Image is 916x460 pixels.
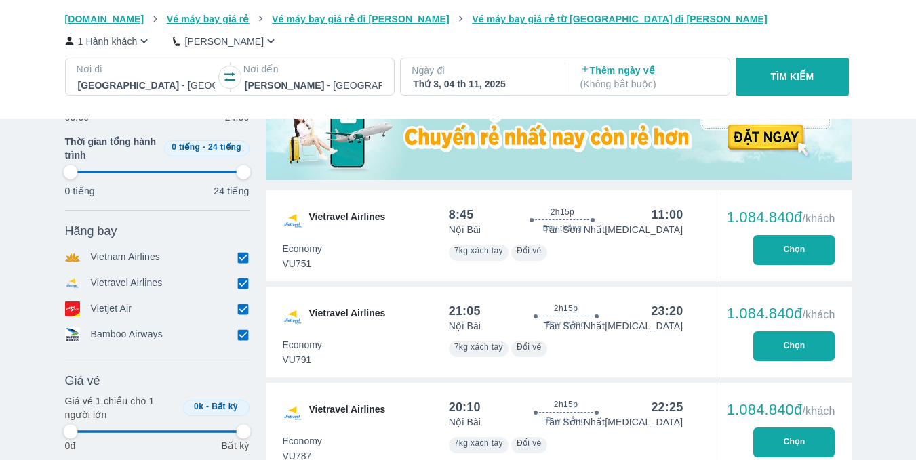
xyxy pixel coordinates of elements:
p: Tân Sơn Nhất [MEDICAL_DATA] [544,223,683,236]
span: Economy [283,242,322,255]
p: Bamboo Airways [91,327,163,342]
p: Nội Bài [449,319,481,333]
p: Vietravel Airlines [91,276,163,291]
span: Đổi vé [517,438,542,448]
p: Nội Bài [449,415,481,429]
span: /khách [802,309,835,320]
div: 8:45 [449,207,474,223]
div: 22:25 [651,399,683,415]
img: VU [282,210,304,232]
span: Bất kỳ [212,402,238,411]
img: media-0 [266,70,852,180]
span: Giá vé [65,373,100,389]
span: 0k [194,402,203,411]
span: 2h15p [551,207,574,217]
span: Vietravel Airlines [309,210,386,232]
button: Chọn [753,235,835,265]
img: VU [282,306,304,328]
div: 21:05 [449,303,481,319]
span: 7kg xách tay [454,438,503,448]
div: 20:10 [449,399,481,415]
p: Vietnam Airlines [91,250,161,265]
span: Vé máy bay giá rẻ từ [GEOGRAPHIC_DATA] đi [PERSON_NAME] [472,14,768,24]
span: Đổi vé [517,342,542,352]
span: Economy [283,338,322,352]
span: Vé máy bay giá rẻ [167,14,250,24]
span: 2h15p [554,399,578,410]
p: 0đ [65,439,76,453]
p: Nơi đến [243,62,383,76]
span: /khách [802,405,835,417]
div: Thứ 3, 04 th 11, 2025 [413,77,550,91]
span: 2h15p [554,303,578,314]
button: Chọn [753,331,835,361]
span: Hãng bay [65,223,117,239]
span: Thời gian tổng hành trình [65,135,159,162]
p: Ngày đi [412,64,551,77]
button: 1 Hành khách [65,34,152,48]
p: Tân Sơn Nhất [MEDICAL_DATA] [544,415,683,429]
span: Vé máy bay giá rẻ đi [PERSON_NAME] [272,14,450,24]
span: VU751 [283,257,322,270]
span: 0 tiếng [172,142,200,152]
p: Giá vé 1 chiều cho 1 người lớn [65,394,178,421]
span: /khách [802,213,835,224]
p: ( Không bắt buộc ) [580,77,717,91]
button: Chọn [753,427,835,457]
button: TÌM KIẾM [736,58,849,96]
p: Nơi đi [77,62,216,76]
p: TÌM KIẾM [771,70,814,83]
span: Economy [283,434,322,448]
p: Tân Sơn Nhất [MEDICAL_DATA] [544,319,683,333]
div: 1.084.840đ [727,402,835,418]
button: [PERSON_NAME] [173,34,278,48]
span: Vietravel Airlines [309,402,386,424]
div: 1.084.840đ [727,306,835,322]
p: [PERSON_NAME] [184,35,264,48]
p: Nội Bài [449,223,481,236]
p: 24 tiếng [214,184,249,198]
span: [DOMAIN_NAME] [65,14,144,24]
p: 1 Hành khách [78,35,138,48]
div: 11:00 [651,207,683,223]
img: VU [282,402,304,424]
p: Vietjet Air [91,301,132,316]
span: - [206,402,209,411]
span: VU791 [283,353,322,367]
p: Thêm ngày về [580,64,717,91]
span: Vietravel Airlines [309,306,386,328]
p: Bất kỳ [221,439,249,453]
span: 7kg xách tay [454,342,503,352]
span: 24 tiếng [208,142,241,152]
span: - [203,142,205,152]
div: 1.084.840đ [727,209,835,226]
nav: breadcrumb [65,12,852,26]
span: Đổi vé [517,246,542,255]
span: 7kg xách tay [454,246,503,255]
div: 23:20 [651,303,683,319]
p: 0 tiếng [65,184,95,198]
